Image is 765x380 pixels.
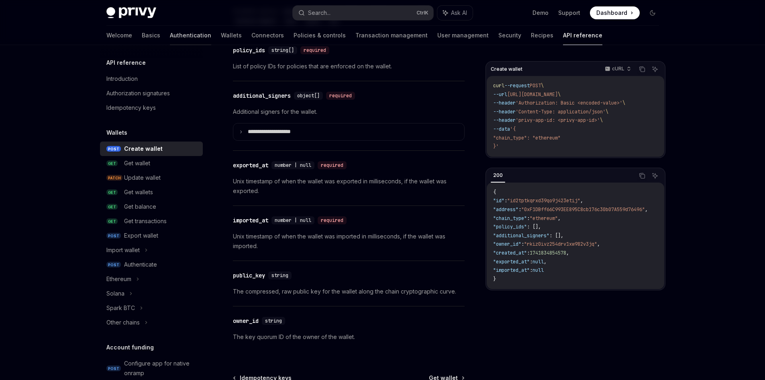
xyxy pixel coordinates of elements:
span: }' [493,143,499,150]
span: "owner_id" [493,241,521,247]
p: List of policy IDs for policies that are enforced on the wallet. [233,62,465,71]
span: "id2tptkqrxd39qo9j423etij" [507,197,580,204]
span: POST [106,146,121,152]
a: API reference [563,26,602,45]
span: --header [493,117,516,123]
div: Search... [308,8,330,18]
a: Authorization signatures [100,86,203,101]
span: : [530,259,532,265]
span: \ [558,91,561,98]
span: [URL][DOMAIN_NAME] [507,91,558,98]
div: additional_signers [233,92,291,100]
p: Additional signers for the wallet. [233,107,465,117]
span: "chain_type" [493,215,527,222]
span: --data [493,126,510,132]
div: required [318,161,347,169]
span: \ [606,109,608,115]
span: , [544,259,547,265]
div: Export wallet [124,231,158,240]
span: string [265,318,282,324]
span: "imported_at" [493,267,530,273]
span: : [], [549,232,563,239]
span: : [518,206,521,213]
div: required [318,216,347,224]
button: cURL [600,62,634,76]
a: GETGet wallets [100,185,203,199]
div: policy_ids [233,46,265,54]
span: '{ [510,126,516,132]
p: The key quorum ID of the owner of the wallet. [233,332,465,342]
span: GET [106,204,118,210]
span: PATCH [106,175,122,181]
span: POST [106,233,121,239]
span: number | null [275,217,311,224]
span: Dashboard [596,9,627,17]
span: , [566,250,569,256]
span: \ [541,82,544,89]
a: Idempotency keys [100,101,203,115]
span: null [532,267,544,273]
span: --header [493,109,516,115]
span: "ethereum" [530,215,558,222]
p: Unix timestamp of when the wallet was exported in milliseconds, if the wallet was exported. [233,177,465,196]
span: number | null [275,162,311,168]
span: Create wallet [491,66,522,72]
span: --request [504,82,530,89]
span: : [527,215,530,222]
div: Create wallet [124,144,163,154]
div: Idempotency keys [106,103,156,113]
button: Copy the contents from the code block [637,170,647,181]
div: Import wallet [106,245,140,255]
span: \ [600,117,603,123]
div: Other chains [106,318,140,327]
a: POSTCreate wallet [100,142,203,156]
a: GETGet wallet [100,156,203,170]
a: Introduction [100,72,203,86]
button: Toggle dark mode [646,6,659,19]
span: "exported_at" [493,259,530,265]
span: , [597,241,600,247]
a: Basics [142,26,160,45]
span: "additional_signers" [493,232,549,239]
span: "rkiz0ivz254drv1xw982v3jq" [524,241,597,247]
div: imported_at [233,216,268,224]
div: Introduction [106,74,138,84]
span: POST [530,82,541,89]
a: POSTExport wallet [100,228,203,243]
span: --header [493,100,516,106]
button: Ask AI [650,64,660,74]
div: required [326,92,355,100]
div: Ethereum [106,274,131,284]
div: owner_id [233,317,259,325]
span: , [645,206,648,213]
span: POST [106,262,121,268]
div: Update wallet [124,173,161,183]
h5: Wallets [106,128,127,138]
a: GETGet balance [100,199,203,214]
span: "id" [493,197,504,204]
span: GET [106,218,118,224]
a: User management [437,26,489,45]
button: Copy the contents from the code block [637,64,647,74]
span: object[] [297,92,320,99]
div: Solana [106,289,124,298]
a: Transaction management [355,26,428,45]
button: Search...CtrlK [293,6,433,20]
a: PATCHUpdate wallet [100,170,203,185]
a: Dashboard [590,6,640,19]
span: } [493,276,496,282]
p: cURL [612,66,624,72]
span: : [530,267,532,273]
button: Ask AI [437,6,473,20]
div: Get wallets [124,187,153,197]
div: 200 [491,170,505,180]
div: public_key [233,271,265,279]
span: POST [106,366,121,372]
span: curl [493,82,504,89]
a: POSTAuthenticate [100,257,203,272]
span: "created_at" [493,250,527,256]
span: \ [622,100,625,106]
a: Security [498,26,521,45]
p: The compressed, raw public key for the wallet along the chain cryptographic curve. [233,287,465,296]
span: "chain_type": "ethereum" [493,135,561,141]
